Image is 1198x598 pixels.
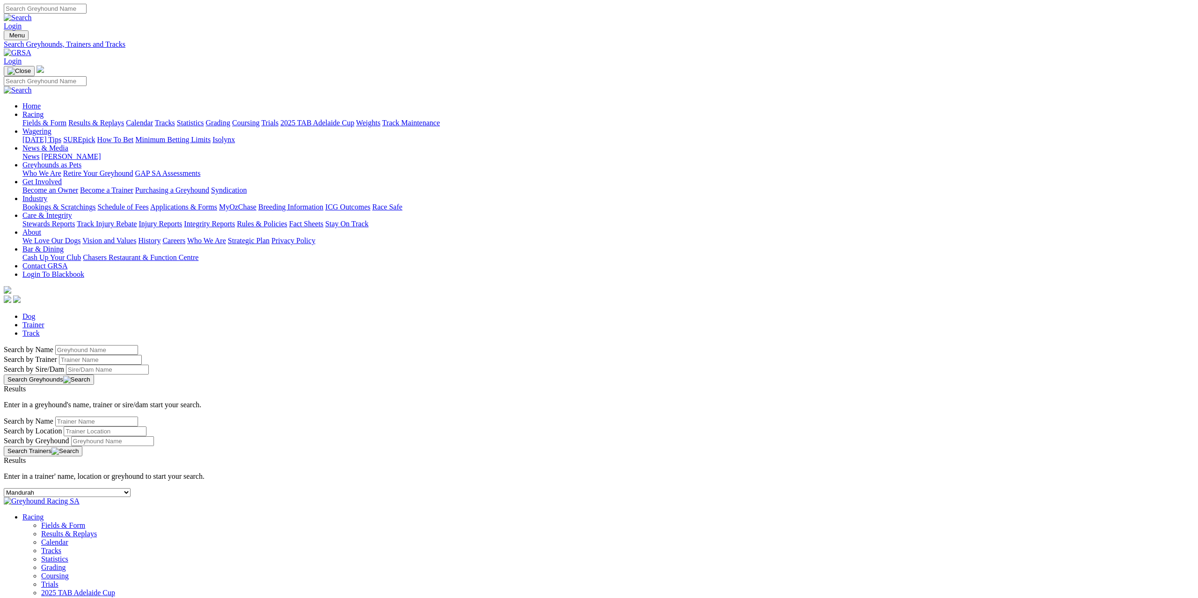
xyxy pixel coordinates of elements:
[126,119,153,127] a: Calendar
[4,86,32,94] img: Search
[22,312,36,320] a: Dog
[184,220,235,228] a: Integrity Reports
[135,169,201,177] a: GAP SA Assessments
[4,497,80,505] img: Greyhound Racing SA
[4,30,29,40] button: Toggle navigation
[22,127,51,135] a: Wagering
[4,346,53,353] label: Search by Name
[4,385,1194,393] div: Results
[83,253,198,261] a: Chasers Restaurant & Function Centre
[7,67,31,75] img: Close
[71,436,154,446] input: Search by Greyhound Name
[22,270,84,278] a: Login To Blackbook
[22,152,39,160] a: News
[22,152,1194,161] div: News & Media
[4,472,1194,481] p: Enter in a trainer' name, location or greyhound to start your search.
[41,555,68,563] a: Statistics
[22,186,78,194] a: Become an Owner
[41,572,69,580] a: Coursing
[212,136,235,144] a: Isolynx
[55,345,138,355] input: Search by Greyhound name
[232,119,260,127] a: Coursing
[4,49,31,57] img: GRSA
[4,427,62,435] label: Search by Location
[22,119,66,127] a: Fields & Form
[59,355,142,365] input: Search by Trainer name
[325,203,370,211] a: ICG Outcomes
[22,228,41,236] a: About
[228,237,270,245] a: Strategic Plan
[55,417,138,426] input: Search by Trainer Name
[289,220,323,228] a: Fact Sheets
[22,136,61,144] a: [DATE] Tips
[261,119,278,127] a: Trials
[22,169,61,177] a: Who We Are
[41,530,97,538] a: Results & Replays
[22,245,64,253] a: Bar & Dining
[4,76,87,86] input: Search
[22,203,1194,211] div: Industry
[4,40,1194,49] div: Search Greyhounds, Trainers and Tracks
[135,136,211,144] a: Minimum Betting Limits
[237,220,287,228] a: Rules & Policies
[22,203,95,211] a: Bookings & Scratchings
[22,211,72,219] a: Care & Integrity
[22,220,1194,228] div: Care & Integrity
[211,186,247,194] a: Syndication
[22,110,44,118] a: Racing
[325,220,368,228] a: Stay On Track
[97,136,134,144] a: How To Bet
[22,169,1194,178] div: Greyhounds as Pets
[41,580,58,588] a: Trials
[51,447,79,455] img: Search
[187,237,226,245] a: Who We Are
[22,262,67,270] a: Contact GRSA
[68,119,124,127] a: Results & Replays
[155,119,175,127] a: Tracks
[22,178,62,186] a: Get Involved
[9,32,25,39] span: Menu
[4,355,57,363] label: Search by Trainer
[177,119,204,127] a: Statistics
[22,144,68,152] a: News & Media
[41,521,85,529] a: Fields & Form
[139,220,182,228] a: Injury Reports
[97,203,148,211] a: Schedule of Fees
[22,253,1194,262] div: Bar & Dining
[41,152,101,160] a: [PERSON_NAME]
[22,195,47,202] a: Industry
[22,102,41,110] a: Home
[22,329,40,337] a: Track
[13,295,21,303] img: twitter.svg
[22,119,1194,127] div: Racing
[138,237,161,245] a: History
[258,203,323,211] a: Breeding Information
[4,417,53,425] label: Search by Name
[22,237,1194,245] div: About
[356,119,380,127] a: Weights
[66,365,149,375] input: Search by Sire/Dam name
[37,65,44,73] img: logo-grsa-white.png
[280,119,354,127] a: 2025 TAB Adelaide Cup
[63,376,90,383] img: Search
[4,22,22,30] a: Login
[206,119,230,127] a: Grading
[4,295,11,303] img: facebook.svg
[63,136,95,144] a: SUREpick
[219,203,256,211] a: MyOzChase
[382,119,440,127] a: Track Maintenance
[4,286,11,294] img: logo-grsa-white.png
[4,14,32,22] img: Search
[41,547,61,555] a: Tracks
[4,365,64,373] label: Search by Sire/Dam
[22,161,81,169] a: Greyhounds as Pets
[82,237,136,245] a: Vision and Values
[77,220,137,228] a: Track Injury Rebate
[22,321,44,329] a: Trainer
[22,186,1194,195] div: Get Involved
[41,538,68,546] a: Calendar
[22,237,80,245] a: We Love Our Dogs
[150,203,217,211] a: Applications & Forms
[4,57,22,65] a: Login
[4,456,1194,465] div: Results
